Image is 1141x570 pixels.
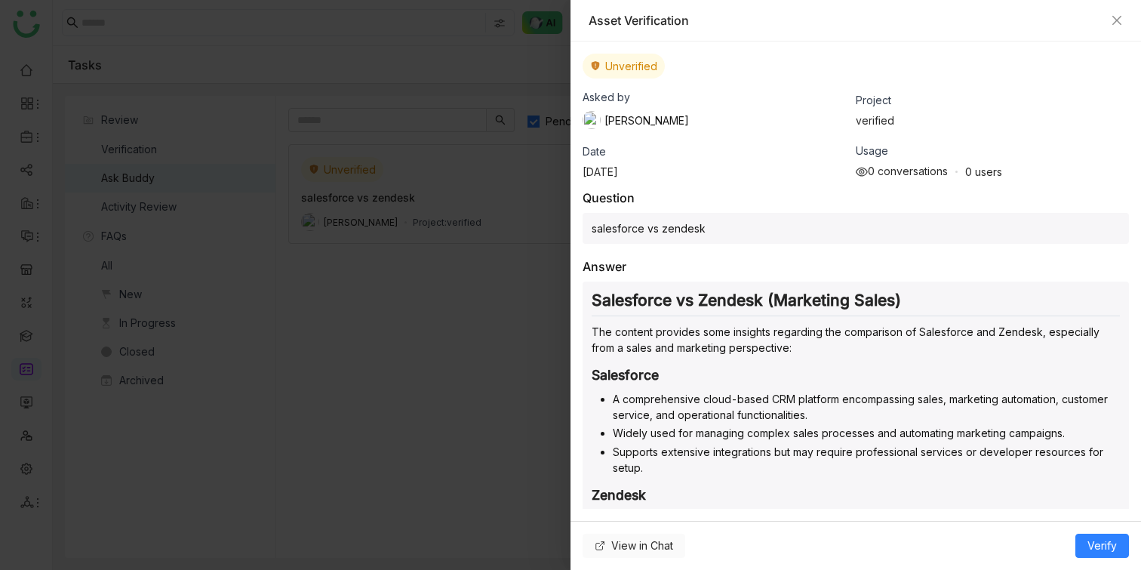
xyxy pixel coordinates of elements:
h3: Salesforce [592,367,1120,384]
button: View in Chat [583,534,685,558]
div: 0 users [965,165,1002,178]
li: Widely used for managing complex sales processes and automating marketing campaigns. [613,425,1120,441]
span: Unverified [605,60,657,72]
span: Date [583,145,606,158]
li: A comprehensive cloud-based CRM platform encompassing sales, marketing automation, customer servi... [613,391,1120,423]
button: Verify [1075,534,1129,558]
span: [DATE] [583,165,618,178]
div: Asset Verification [589,12,1103,29]
div: [PERSON_NAME] [583,111,689,129]
span: Usage [856,144,888,157]
h3: Zendesk [592,487,1120,504]
h2: Salesforce vs Zendesk (Marketing Sales) [592,291,1120,316]
span: Asked by [583,91,630,103]
span: Project [856,94,891,106]
span: verified [856,114,894,127]
span: Verify [1087,538,1117,554]
img: views.svg [856,166,868,178]
img: 684a9c37de261c4b36a3da64 [583,111,601,129]
span: View in Chat [611,538,673,554]
div: salesforce vs zendesk [583,213,1129,244]
button: Close [1111,14,1123,26]
div: 0 conversations [856,165,948,178]
p: The content provides some insights regarding the comparison of Salesforce and Zendesk, especially... [592,324,1120,356]
div: Answer [583,259,626,274]
div: Question [583,190,635,205]
li: Supports extensive integrations but may require professional services or developer resources for ... [613,444,1120,476]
